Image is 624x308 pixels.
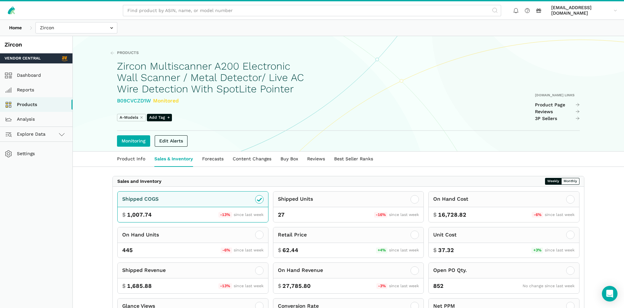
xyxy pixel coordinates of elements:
[532,212,543,218] span: -6%
[276,152,303,167] a: Buy Box
[5,22,26,33] a: Home
[273,191,424,222] button: Shipped Units 27 -16% since last week
[376,248,388,253] span: +4%
[117,179,162,184] div: Sales and Inventory
[127,211,152,219] span: 1,007.74
[278,195,313,203] div: Shipped Units
[549,4,619,17] a: [EMAIL_ADDRESS][DOMAIN_NAME]
[153,98,179,104] span: Monitored
[278,231,307,239] div: Retail Price
[117,227,268,258] button: On Hand Units 445 -6% since last week
[150,152,198,167] a: Sales & Inventory
[551,5,611,16] span: [EMAIL_ADDRESS][DOMAIN_NAME]
[117,60,307,95] h1: Zircon Multiscanner A200 Electronic Wall Scanner / Metal Detector/ Live AC Wire Detection With Sp...
[433,282,443,290] span: 852
[35,22,117,33] input: Zircon
[273,262,424,294] button: On Hand Revenue $ 27,785.80 -3% since last week
[545,248,575,252] span: since last week
[5,56,41,61] span: Vendor Central
[155,135,188,147] a: Edit Alerts
[330,152,378,167] a: Best Seller Ranks
[535,109,580,115] a: Reviews
[535,93,580,98] div: [DOMAIN_NAME] Links
[110,50,139,56] a: Products
[278,246,281,254] span: $
[428,227,579,258] button: Unit Cost $ 37.32 +3% since last week
[433,246,437,254] span: $
[5,41,68,49] div: Zircon
[428,191,579,222] button: On Hand Cost $ 16,728.82 -6% since last week
[122,266,166,275] div: Shipped Revenue
[374,212,388,218] span: -16%
[120,115,138,121] span: A-Models
[438,246,454,254] span: 37.32
[531,248,543,253] span: +3%
[433,195,468,203] div: On Hand Cost
[282,246,298,254] span: 62.44
[7,130,45,138] span: Explore Data
[122,231,159,239] div: On Hand Units
[278,211,284,219] span: 27
[545,178,562,185] button: Weekly
[122,211,126,219] span: $
[221,248,232,253] span: -6%
[147,114,172,121] span: Add Tag
[117,97,307,105] div: B09CVCZD1W
[234,248,264,252] span: since last week
[112,152,150,167] a: Product Info
[282,282,311,290] span: 27,785.80
[218,212,232,218] span: -13%
[140,115,143,121] button: ⨯
[122,246,133,254] span: 445
[117,262,268,294] button: Shipped Revenue $ 1,685.88 -13% since last week
[433,266,467,275] div: Open PO Qty.
[438,211,466,219] span: 16,728.82
[198,152,228,167] a: Forecasts
[602,286,617,301] div: Open Intercom Messenger
[234,212,264,217] span: since last week
[535,116,580,122] a: 3P Sellers
[117,191,268,222] button: Shipped COGS $ 1,007.74 -13% since last week
[389,212,419,217] span: since last week
[117,50,139,56] span: Products
[228,152,276,167] a: Content Changes
[127,282,152,290] span: 1,685.88
[376,283,388,289] span: -3%
[278,282,281,290] span: $
[545,212,575,217] span: since last week
[167,115,170,121] span: +
[122,195,159,203] div: Shipped COGS
[433,211,437,219] span: $
[428,262,579,294] button: Open PO Qty. 852 No change since last week
[523,284,575,288] span: No change since last week
[234,284,264,288] span: since last week
[389,248,419,252] span: since last week
[561,178,579,185] button: Monthly
[278,266,323,275] div: On Hand Revenue
[218,283,232,289] span: -13%
[303,152,330,167] a: Reviews
[433,231,457,239] div: Unit Cost
[389,284,419,288] span: since last week
[122,282,126,290] span: $
[123,5,501,16] input: Find product by ASIN, name, or model number
[273,227,424,258] button: Retail Price $ 62.44 +4% since last week
[535,102,580,108] a: Product Page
